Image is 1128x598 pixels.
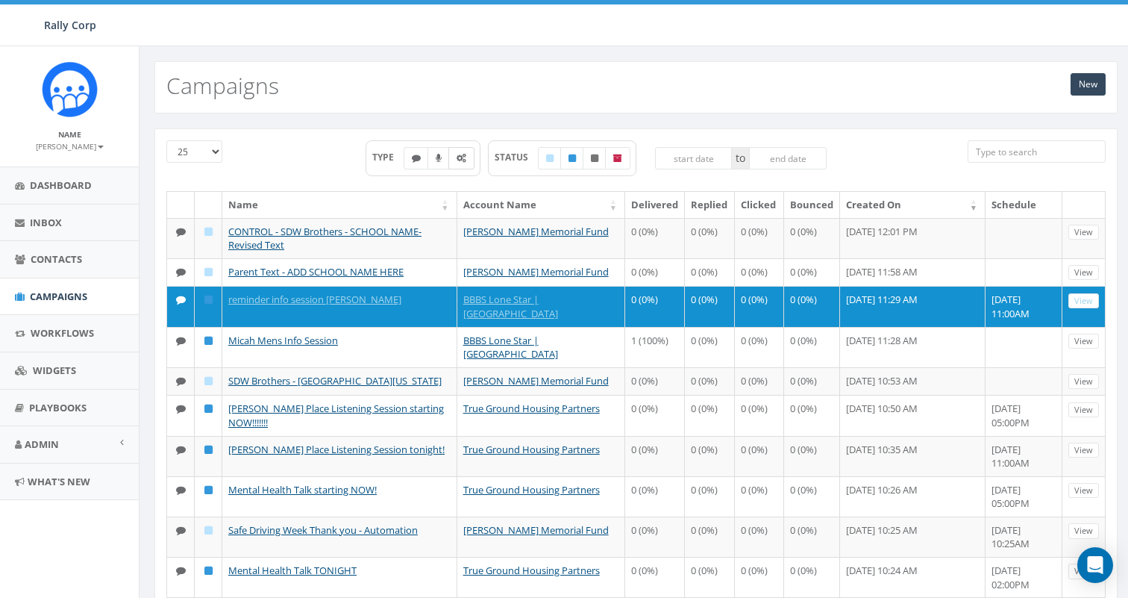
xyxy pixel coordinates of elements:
td: 0 (0%) [735,327,784,367]
td: 0 (0%) [735,517,784,557]
i: Text SMS [176,227,186,237]
i: Text SMS [176,376,186,386]
i: Text SMS [176,404,186,414]
a: Micah Mens Info Session [228,334,338,347]
td: [DATE] 12:01 PM [840,218,986,258]
a: View [1068,564,1099,579]
td: [DATE] 10:50 AM [840,395,986,435]
td: [DATE] 05:00PM [986,395,1062,435]
td: 0 (0%) [625,557,685,597]
i: Ringless Voice Mail [436,154,442,163]
i: Draft [204,376,213,386]
i: Unpublished [591,154,598,163]
span: Admin [25,437,59,451]
a: BBBS Lone Star | [GEOGRAPHIC_DATA] [463,293,558,320]
span: STATUS [495,151,539,163]
i: Published [204,566,213,576]
span: Widgets [33,364,76,377]
td: 0 (0%) [784,218,840,258]
a: BBBS Lone Star | [GEOGRAPHIC_DATA] [463,334,558,361]
i: Published [204,295,213,305]
a: CONTROL - SDW Brothers - SCHOOL NAME- Revised Text [228,225,422,252]
th: Name: activate to sort column ascending [222,192,457,218]
a: New [1071,73,1106,96]
span: What's New [28,475,90,488]
td: 0 (0%) [625,436,685,476]
a: Mental Health Talk TONIGHT [228,564,357,577]
i: Text SMS [176,336,186,346]
i: Draft [546,154,554,163]
td: 0 (0%) [784,557,840,597]
td: [DATE] 11:28 AM [840,327,986,367]
a: View [1068,402,1099,418]
td: [DATE] 10:25AM [986,517,1062,557]
td: 0 (0%) [685,367,735,396]
a: True Ground Housing Partners [463,402,600,415]
a: View [1068,483,1099,499]
small: [PERSON_NAME] [36,141,104,152]
td: 0 (0%) [625,476,685,517]
i: Published [568,154,576,163]
td: 0 (0%) [625,286,685,326]
td: 0 (0%) [735,395,784,435]
i: Published [204,445,213,455]
td: 0 (0%) [784,286,840,326]
i: Text SMS [176,485,186,495]
td: 0 (0%) [784,476,840,517]
a: View [1068,523,1099,539]
td: 0 (0%) [685,436,735,476]
a: True Ground Housing Partners [463,443,600,456]
i: Text SMS [176,267,186,277]
td: 0 (0%) [784,517,840,557]
a: View [1068,334,1099,349]
span: Contacts [31,252,82,266]
th: Replied [685,192,735,218]
span: Rally Corp [44,18,96,32]
span: TYPE [372,151,404,163]
td: 0 (0%) [685,327,735,367]
a: [PERSON_NAME] Place Listening Session starting NOW!!!!!!! [228,402,444,429]
i: Draft [204,526,213,535]
span: Campaigns [30,290,87,303]
i: Published [204,404,213,414]
a: View [1068,225,1099,240]
td: 0 (0%) [784,436,840,476]
td: [DATE] 10:26 AM [840,476,986,517]
img: Icon_1.png [42,61,98,117]
td: 0 (0%) [784,367,840,396]
a: [PERSON_NAME] [36,139,104,152]
label: Unpublished [583,147,607,169]
i: Text SMS [412,154,421,163]
a: [PERSON_NAME] Memorial Fund [463,225,609,238]
th: Account Name: activate to sort column ascending [457,192,625,218]
a: View [1068,374,1099,390]
label: Archived [605,147,630,169]
td: 0 (0%) [735,286,784,326]
td: 0 (0%) [685,218,735,258]
th: Created On: activate to sort column ascending [840,192,986,218]
div: Open Intercom Messenger [1077,547,1113,583]
td: [DATE] 02:00PM [986,557,1062,597]
i: Text SMS [176,566,186,576]
input: end date [749,147,827,169]
td: [DATE] 10:35 AM [840,436,986,476]
td: 0 (0%) [625,218,685,258]
span: to [732,147,749,169]
td: 0 (0%) [625,517,685,557]
small: Name [58,129,81,140]
td: 0 (0%) [735,218,784,258]
td: 0 (0%) [735,367,784,396]
td: [DATE] 11:29 AM [840,286,986,326]
label: Automated Message [448,147,474,169]
i: Draft [204,267,213,277]
a: True Ground Housing Partners [463,483,600,496]
td: 0 (0%) [685,258,735,287]
a: SDW Brothers - [GEOGRAPHIC_DATA][US_STATE] [228,374,442,387]
span: Playbooks [29,401,87,414]
td: 0 (0%) [784,258,840,287]
td: [DATE] 11:00AM [986,286,1062,326]
span: Inbox [30,216,62,229]
td: 0 (0%) [625,258,685,287]
i: Text SMS [176,526,186,535]
label: Published [560,147,584,169]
